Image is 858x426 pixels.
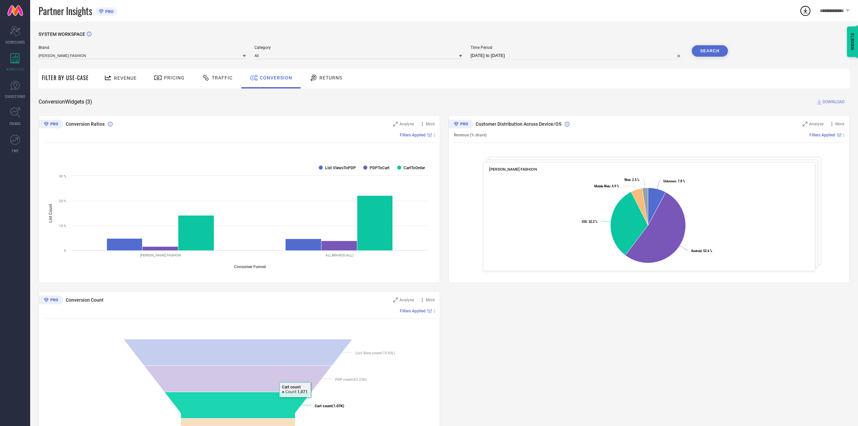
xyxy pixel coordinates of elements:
span: PRO [104,9,114,14]
text: : 32.2 % [581,220,597,224]
tspan: List Count [48,204,53,223]
span: Filters Applied [400,133,426,137]
div: Premium [448,120,473,130]
input: Select time period [471,52,683,60]
span: Filters Applied [400,309,426,313]
span: More [426,122,435,126]
span: Revenue (% share) [454,133,487,137]
span: Conversion Widgets ( 3 ) [39,99,92,105]
span: More [426,298,435,302]
span: Conversion Count [66,297,104,303]
text: [PERSON_NAME] FASHION [140,253,181,257]
text: 20 % [59,199,66,203]
div: Premium [39,296,63,306]
tspan: Web [624,178,630,182]
span: Analyse [400,298,414,302]
span: Conversion Ratios [66,121,105,127]
span: Traffic [212,75,233,80]
span: TRENDS [9,121,21,126]
text: (13.92L) [356,351,395,355]
span: | [434,309,435,313]
span: More [835,122,844,126]
text: List ViewsToPDP [325,166,356,170]
span: Filter By Use-Case [42,74,89,82]
text: : 4.9 % [594,184,619,188]
text: 0 [64,249,66,252]
span: Conversion [260,75,292,80]
tspan: Cart count [315,404,332,408]
span: Time Period [471,45,683,50]
button: Search [692,45,728,57]
text: PDPToCart [370,166,389,170]
span: DOWNLOAD [822,99,845,105]
tspan: List View count [356,351,381,355]
tspan: Mobile Web [594,184,610,188]
span: Category [254,45,462,50]
span: Brand [39,45,246,50]
span: Analyse [400,122,414,126]
span: Customer Distribution Across Device/OS [476,121,561,127]
span: Analyse [809,122,823,126]
tspan: Unknown [663,179,676,183]
text: ALL BRANDS (ALL) [325,253,353,257]
span: SCORECARDS [5,40,25,45]
span: [PERSON_NAME] FASHION [489,167,537,172]
span: FWD [12,148,18,153]
tspan: Consumer Funnel [234,264,266,269]
div: Open download list [799,5,811,17]
span: SYSTEM WORKSPACE [39,32,85,37]
text: 10 % [59,224,66,228]
span: Revenue [114,75,137,81]
span: SUGGESTIONS [5,94,25,99]
text: : 52.6 % [691,249,712,253]
svg: Zoom [393,122,398,126]
text: (67.21K) [335,377,367,382]
span: Partner Insights [39,4,92,18]
text: : 7.8 % [663,179,685,183]
text: 30 % [59,174,66,178]
span: WORKSPACE [6,67,24,72]
svg: Zoom [803,122,807,126]
text: CartToOrder [404,166,425,170]
tspan: Android [691,249,701,253]
span: | [843,133,844,137]
span: | [434,133,435,137]
span: Filters Applied [809,133,835,137]
text: : 2.5 % [624,178,639,182]
svg: Zoom [393,298,398,302]
span: Returns [319,75,342,80]
tspan: IOS [581,220,587,224]
tspan: PDP count [335,377,353,382]
span: Pricing [164,75,185,80]
div: Premium [39,120,63,130]
text: (1.07K) [315,404,344,408]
